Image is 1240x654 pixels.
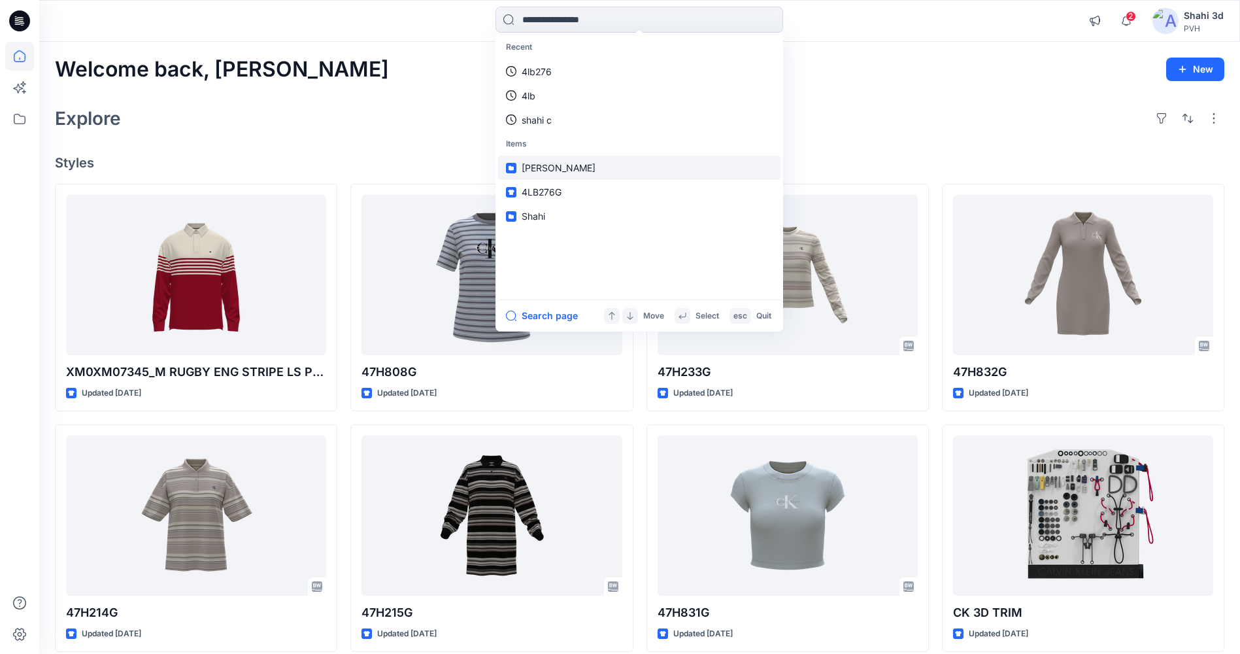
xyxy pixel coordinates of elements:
p: XM0XM07345_M RUGBY ENG STRIPE LS POLO_PROTO_V02 [66,363,326,381]
a: Shahi [498,204,780,228]
p: Updated [DATE] [969,627,1028,641]
p: Updated [DATE] [82,387,141,400]
p: Quit [756,309,771,323]
span: 2 [1126,11,1136,22]
p: 47H215G [361,604,622,622]
p: 47H832G [953,363,1213,381]
p: Move [643,309,664,323]
span: 4LB276G [522,186,561,198]
p: 4lb [522,89,535,103]
a: 47H808G [361,195,622,355]
h4: Styles [55,155,1224,171]
a: 47H214G [66,436,326,596]
a: 47H233G [658,195,918,355]
button: New [1166,58,1224,81]
p: 47H214G [66,604,326,622]
a: 47H215G [361,436,622,596]
p: Updated [DATE] [377,387,437,400]
span: Shahi [522,211,545,222]
p: 47H831G [658,604,918,622]
h2: Explore [55,108,121,129]
p: Updated [DATE] [377,627,437,641]
h2: Welcome back, [PERSON_NAME] [55,58,389,82]
a: [PERSON_NAME] [498,156,780,180]
a: shahi c [498,108,780,132]
p: CK 3D TRIM [953,604,1213,622]
p: Updated [DATE] [673,627,733,641]
p: Updated [DATE] [673,387,733,400]
span: [PERSON_NAME] [522,162,595,173]
p: Select [695,309,719,323]
a: 4lb276 [498,60,780,84]
p: 47H808G [361,363,622,381]
div: Shahi 3d [1184,8,1224,24]
p: Items [498,132,780,156]
a: 4lb [498,84,780,108]
button: Search page [506,308,578,324]
p: Updated [DATE] [82,627,141,641]
p: Updated [DATE] [969,387,1028,400]
a: 4LB276G [498,180,780,204]
img: avatar [1152,8,1179,34]
p: esc [733,309,747,323]
a: XM0XM07345_M RUGBY ENG STRIPE LS POLO_PROTO_V02 [66,195,326,355]
p: Recent [498,35,780,60]
a: CK 3D TRIM [953,436,1213,596]
p: 4lb276 [522,65,552,78]
div: PVH [1184,24,1224,33]
a: 47H832G [953,195,1213,355]
p: 47H233G [658,363,918,381]
a: 47H831G [658,436,918,596]
p: shahi c [522,113,552,127]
